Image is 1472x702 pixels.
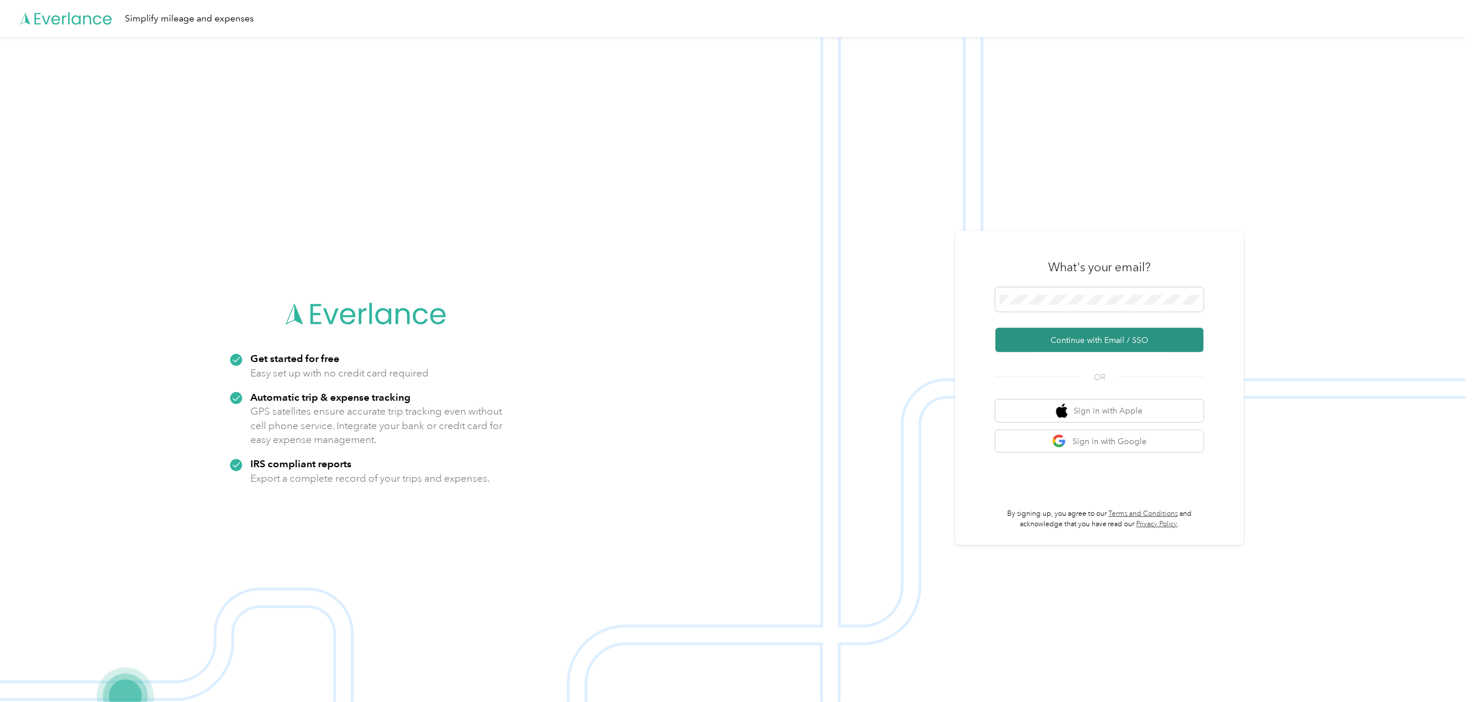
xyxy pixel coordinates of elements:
[996,328,1204,352] button: Continue with Email / SSO
[250,404,503,447] p: GPS satellites ensure accurate trip tracking even without cell phone service. Integrate your bank...
[250,471,490,486] p: Export a complete record of your trips and expenses.
[250,391,410,403] strong: Automatic trip & expense tracking
[125,12,254,26] div: Simplify mileage and expenses
[250,366,428,380] p: Easy set up with no credit card required
[996,509,1204,529] p: By signing up, you agree to our and acknowledge that you have read our .
[996,400,1204,422] button: apple logoSign in with Apple
[1056,404,1068,418] img: apple logo
[1109,509,1178,518] a: Terms and Conditions
[250,352,339,364] strong: Get started for free
[250,457,352,470] strong: IRS compliant reports
[1052,434,1067,449] img: google logo
[1137,520,1178,529] a: Privacy Policy
[1079,371,1120,383] span: OR
[1048,259,1151,275] h3: What's your email?
[996,430,1204,453] button: google logoSign in with Google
